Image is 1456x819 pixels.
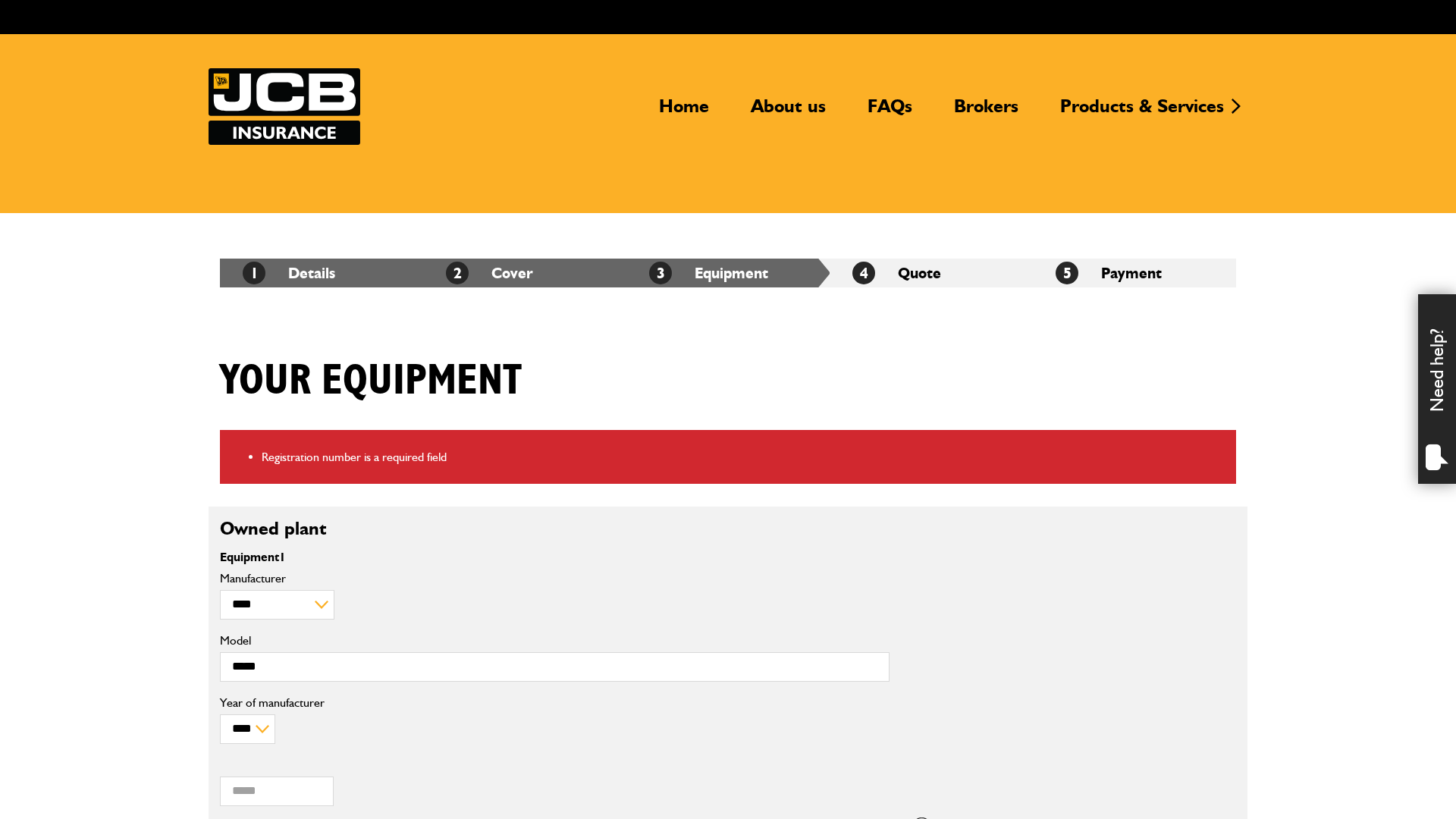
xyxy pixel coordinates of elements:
[220,697,890,709] label: Year of manufacturer
[279,550,286,564] span: 1
[830,259,1033,287] li: Quote
[220,635,890,647] label: Model
[943,95,1030,130] a: Brokers
[1056,262,1078,284] span: 5
[243,262,265,284] span: 1
[649,262,672,284] span: 3
[1049,95,1235,130] a: Products & Services
[262,447,1225,467] li: Registration number is a required field
[1418,294,1456,484] div: Need help?
[626,259,830,287] li: Equipment
[446,264,533,282] a: 2Cover
[856,95,924,130] a: FAQs
[209,68,360,145] img: JCB Insurance Services logo
[220,573,890,585] label: Manufacturer
[739,95,837,130] a: About us
[243,264,335,282] a: 1Details
[220,356,522,406] h1: Your equipment
[446,262,469,284] span: 2
[209,68,360,145] a: JCB Insurance Services
[852,262,875,284] span: 4
[220,518,1236,540] h2: Owned plant
[220,551,890,563] p: Equipment
[1033,259,1236,287] li: Payment
[648,95,720,130] a: Home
